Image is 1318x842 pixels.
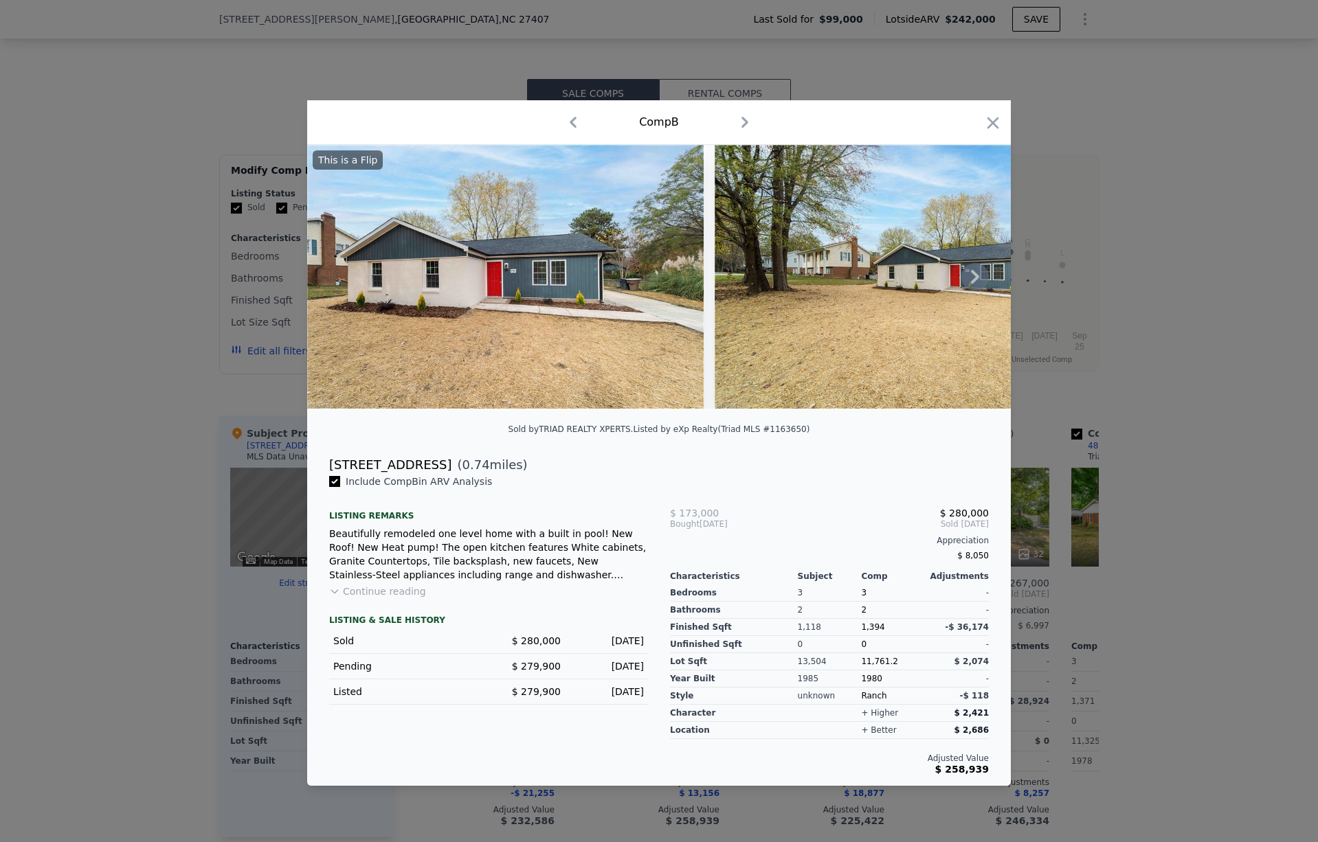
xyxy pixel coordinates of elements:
span: 1,394 [861,622,884,632]
div: Bedrooms [670,584,798,602]
span: $ 2,686 [954,725,989,735]
span: $ 279,900 [512,686,561,697]
div: 1985 [798,670,862,687]
div: Characteristics [670,571,798,582]
div: LISTING & SALE HISTORY [329,615,648,628]
div: 2 [861,602,925,619]
div: Year Built [670,670,798,687]
div: Pending [333,659,478,673]
span: Include Comp B in ARV Analysis [340,476,498,487]
span: Bought [670,519,700,530]
span: $ 279,900 [512,661,561,672]
div: 1,118 [798,619,862,636]
div: Listed by eXp Realty (Triad MLS #1163650) [633,424,809,434]
div: Lot Sqft [670,653,798,670]
div: [DATE] [572,659,644,673]
div: Comp B [639,114,679,130]
div: unknown [798,687,862,705]
div: Unfinished Sqft [670,636,798,653]
span: $ 2,074 [954,657,989,666]
div: Subject [798,571,862,582]
img: Property Img [715,145,1111,409]
div: 2 [798,602,862,619]
div: Ranch [861,687,925,705]
div: [STREET_ADDRESS] [329,455,451,475]
span: Sold [DATE] [777,519,989,530]
div: Bathrooms [670,602,798,619]
div: Style [670,687,798,705]
div: - [925,636,989,653]
div: Finished Sqft [670,619,798,636]
span: 0.74 [462,457,490,472]
span: -$ 118 [959,691,989,701]
div: Sold by TRIAD REALTY XPERTS . [509,424,634,434]
div: + better [861,725,896,736]
div: 3 [798,584,862,602]
div: Listed [333,685,478,698]
span: $ 2,421 [954,708,989,718]
span: $ 173,000 [670,508,719,519]
div: This is a Flip [313,150,383,170]
span: $ 258,939 [935,764,989,775]
span: $ 8,050 [957,551,989,560]
div: [DATE] [572,634,644,648]
img: Property Img [307,145,704,409]
div: - [925,670,989,687]
span: ( miles) [451,455,527,475]
div: [DATE] [670,519,777,530]
div: [DATE] [572,685,644,698]
div: Appreciation [670,535,989,546]
div: - [925,584,989,602]
div: Adjusted Value [670,753,989,764]
div: + higher [861,707,898,718]
div: Listing remarks [329,499,648,521]
div: Comp [861,571,925,582]
span: $ 280,000 [940,508,989,519]
button: Continue reading [329,584,426,598]
div: location [670,722,798,739]
div: character [670,705,798,722]
span: 11,761.2 [861,657,897,666]
span: -$ 36,174 [945,622,989,632]
span: $ 280,000 [512,635,561,646]
span: 3 [861,588,867,598]
div: 0 [798,636,862,653]
div: 13,504 [798,653,862,670]
div: Adjustments [925,571,989,582]
span: 0 [861,639,867,649]
div: - [925,602,989,619]
div: 1980 [861,670,925,687]
div: Beautifully remodeled one level home with a built in pool! New Roof! New Heat pump! The open kitc... [329,527,648,582]
div: Sold [333,634,478,648]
